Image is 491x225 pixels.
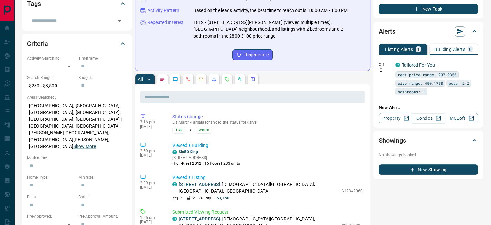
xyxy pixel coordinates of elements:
[172,209,363,216] p: Submitted Viewing Request
[148,7,179,14] p: Activity Pattern
[379,68,383,72] svg: Push Notification Only
[193,195,195,201] p: 2
[379,24,478,39] div: Alerts
[172,161,240,166] p: High-Rise | 2012 | 16 floors | 233 units
[173,77,178,82] svg: Lead Browsing Activity
[237,77,242,82] svg: Opportunities
[172,120,363,125] p: Lia March-Farsalas changed the status for Karys
[379,4,478,14] button: New Task
[27,36,127,51] div: Criteria
[172,155,240,161] p: [STREET_ADDRESS]
[199,127,209,133] span: Warm
[140,181,163,185] p: 2:39 pm
[250,77,255,82] svg: Agent Actions
[402,62,435,68] a: Tailored For You
[395,63,400,67] div: condos.ca
[379,26,395,37] h2: Alerts
[186,77,191,82] svg: Calls
[179,181,338,195] p: , [DEMOGRAPHIC_DATA][GEOGRAPHIC_DATA], [GEOGRAPHIC_DATA], [GEOGRAPHIC_DATA]
[172,217,177,221] div: condos.ca
[27,81,75,91] p: $230 - $8,500
[140,149,163,153] p: 2:59 pm
[379,62,392,68] p: Off
[172,174,363,181] p: Viewed a Listing
[224,77,230,82] svg: Requests
[469,47,472,51] p: 0
[27,39,48,49] h2: Criteria
[445,113,478,123] a: Mr.Loft
[27,194,75,200] p: Beds:
[78,75,127,81] p: Budget:
[379,133,478,148] div: Showings
[27,95,127,100] p: Areas Searched:
[27,155,127,161] p: Motivation:
[417,47,420,51] p: 1
[193,19,365,39] p: 1812 - [STREET_ADDRESS][PERSON_NAME] (viewed multiple times), [GEOGRAPHIC_DATA] neighbourhood, an...
[172,182,177,186] div: condos.ca
[78,213,127,219] p: Pre-Approval Amount:
[175,127,182,133] span: TBD
[211,77,217,82] svg: Listing Alerts
[78,194,127,200] p: Baths:
[172,150,177,154] div: condos.ca
[78,174,127,180] p: Min Size:
[140,220,163,224] p: [DATE]
[27,100,127,152] p: [GEOGRAPHIC_DATA], [GEOGRAPHIC_DATA], [GEOGRAPHIC_DATA], [GEOGRAPHIC_DATA], [GEOGRAPHIC_DATA], [G...
[435,47,465,51] p: Building Alerts
[398,72,456,78] span: rent price range: 207,9350
[179,182,220,187] a: [STREET_ADDRESS]
[199,195,213,201] p: 701 sqft
[73,143,96,150] button: Show More
[27,174,75,180] p: Home Type:
[140,215,163,220] p: 1:55 pm
[27,75,75,81] p: Search Range:
[379,152,478,158] p: No showings booked
[379,113,412,123] a: Property
[115,17,124,26] button: Open
[379,135,406,146] h2: Showings
[179,216,220,221] a: [STREET_ADDRESS]
[398,80,443,86] span: size range: 450,1758
[27,55,75,61] p: Actively Searching:
[449,80,469,86] span: beds: 2-2
[148,19,184,26] p: Repeated Interest
[412,113,445,123] a: Condos
[179,150,198,154] a: Six50 King
[172,113,363,120] p: Status Change
[232,49,273,60] button: Regenerate
[140,120,163,124] p: 3:16 pm
[385,47,413,51] p: Listing Alerts
[398,88,425,95] span: bathrooms: 1
[217,195,229,201] p: $3,150
[140,185,163,190] p: [DATE]
[138,77,143,82] p: All
[78,55,127,61] p: Timeframe:
[379,104,478,111] p: New Alert:
[342,188,363,194] p: C12342060
[172,142,363,149] p: Viewed a Building
[160,77,165,82] svg: Notes
[379,164,478,175] button: New Showing
[199,77,204,82] svg: Emails
[140,153,163,158] p: [DATE]
[193,7,348,14] p: Based on the lead's activity, the best time to reach out is: 10:00 AM - 1:00 PM
[180,195,182,201] p: 2
[140,124,163,129] p: [DATE]
[27,213,75,219] p: Pre-Approved:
